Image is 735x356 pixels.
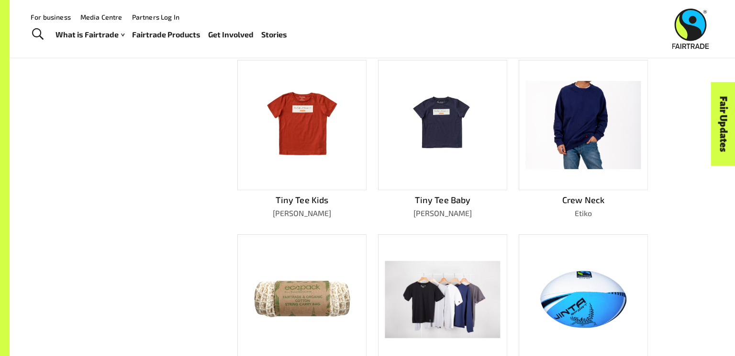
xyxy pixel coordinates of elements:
a: Crew NeckEtiko [519,60,648,219]
a: Partners Log In [132,13,179,21]
a: Toggle Search [26,23,49,46]
p: [PERSON_NAME] [237,207,367,219]
a: Stories [261,28,287,42]
p: [PERSON_NAME] [378,207,507,219]
a: Tiny Tee Baby[PERSON_NAME] [378,60,507,219]
p: Tiny Tee Kids [237,194,367,207]
a: For business [31,13,71,21]
a: Media Centre [80,13,122,21]
img: Fairtrade Australia New Zealand logo [672,9,709,49]
p: Etiko [519,207,648,219]
a: What is Fairtrade [56,28,124,42]
a: Tiny Tee Kids[PERSON_NAME] [237,60,367,219]
a: Fairtrade Products [132,28,200,42]
a: Get Involved [208,28,254,42]
p: Tiny Tee Baby [378,194,507,207]
p: Crew Neck [519,194,648,207]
